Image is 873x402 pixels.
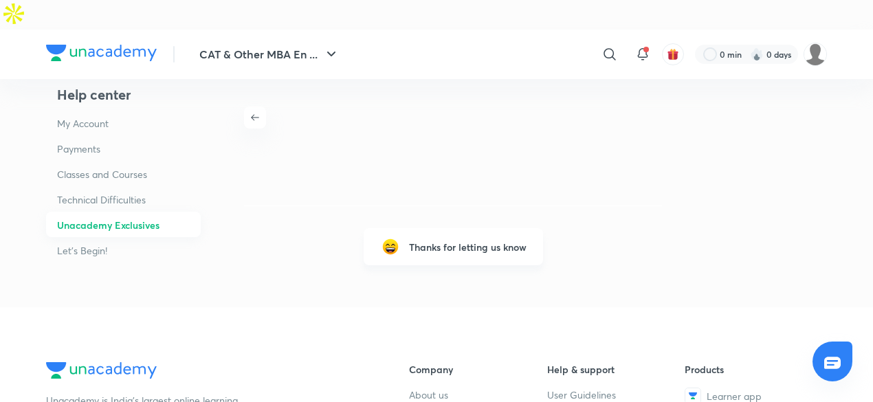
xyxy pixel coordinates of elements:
h6: Products [685,362,823,377]
a: Company Logo [46,362,365,382]
a: Let's Begin! [46,238,201,263]
img: Company Logo [46,362,157,379]
a: About us [409,388,547,402]
h6: Help & support [547,362,685,377]
button: CAT & Other MBA En ... [191,41,348,68]
a: Classes and Courses [46,161,201,187]
img: Company Logo [46,45,157,61]
a: Company Logo [46,45,157,65]
a: My Account [46,111,201,136]
img: avatar [667,48,679,60]
a: Technical Difficulties [46,187,201,212]
a: Payments [46,136,201,161]
a: User Guidelines [547,388,685,402]
button: avatar [662,43,684,65]
a: Help center [46,79,201,111]
img: Bipasha [804,43,827,66]
a: Unacademy Exclusives [46,212,201,238]
h6: Company [409,362,547,377]
img: streak [750,47,764,61]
